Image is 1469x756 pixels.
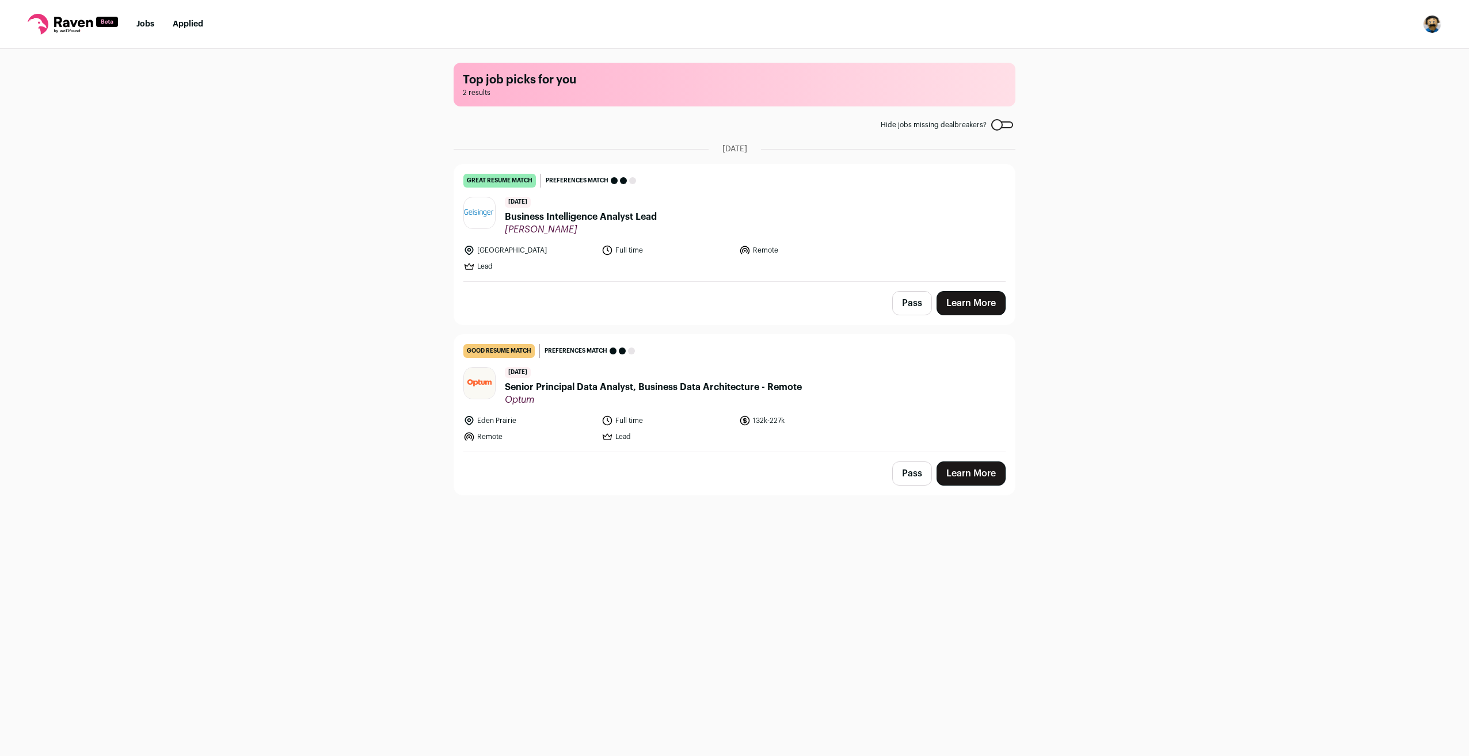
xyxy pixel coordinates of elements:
li: Full time [602,245,733,256]
span: [DATE] [505,367,531,378]
img: 19283179-medium_jpg [1423,15,1441,33]
a: great resume match Preferences match [DATE] Business Intelligence Analyst Lead [PERSON_NAME] [GEO... [454,165,1015,281]
a: Learn More [937,461,1006,486]
span: [DATE] [505,197,531,208]
span: Business Intelligence Analyst Lead [505,210,657,224]
li: Remote [463,431,595,442]
button: Open dropdown [1423,15,1441,33]
span: 2 results [463,88,1006,97]
a: Jobs [136,20,154,28]
a: Learn More [937,291,1006,315]
li: [GEOGRAPHIC_DATA] [463,245,595,256]
li: Remote [739,245,870,256]
div: good resume match [463,344,535,358]
a: Applied [173,20,203,28]
li: 132k-227k [739,415,870,426]
li: Full time [602,415,733,426]
img: f84f9cc80d189abb021d18e66e24cd923873b567a58ed543e6424d6a0cbfea0a.jpg [464,204,495,222]
span: Preferences match [546,175,608,186]
span: Senior Principal Data Analyst, Business Data Architecture - Remote [505,380,802,394]
li: Eden Prairie [463,415,595,426]
li: Lead [463,261,595,272]
span: Preferences match [545,345,607,357]
li: Lead [602,431,733,442]
div: great resume match [463,174,536,188]
h1: Top job picks for you [463,72,1006,88]
a: good resume match Preferences match [DATE] Senior Principal Data Analyst, Business Data Architect... [454,335,1015,452]
span: Hide jobs missing dealbreakers? [881,120,987,129]
span: [DATE] [722,143,747,155]
img: 376ce2308abb7868d27d6bbf9139e6d572da7d7426218e43eb8ec57d9e48ff1a.jpg [464,368,495,399]
span: [PERSON_NAME] [505,224,657,235]
span: Optum [505,394,802,406]
button: Pass [892,461,932,486]
button: Pass [892,291,932,315]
